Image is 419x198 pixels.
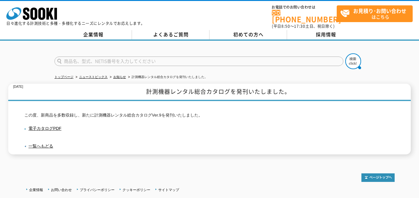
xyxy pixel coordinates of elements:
span: 初めての方へ [233,31,264,38]
a: サイトマップ [158,188,179,192]
h1: 計測機器レンタル総合カタログを発刊いたしました。 [8,84,410,101]
input: 商品名、型式、NETIS番号を入力してください [54,57,343,66]
a: 採用情報 [287,30,365,39]
span: 17:30 [294,23,305,29]
a: 企業情報 [54,30,132,39]
a: トップページ [54,75,73,79]
img: トップページへ [361,173,395,182]
span: はこちら [340,6,412,21]
a: お問い合わせ [51,188,72,192]
a: 一覧へもどる [28,144,53,148]
span: お電話でのお問い合わせは [272,5,337,9]
a: よくあるご質問 [132,30,209,39]
span: (平日 ～ 土日、祝日除く) [272,23,335,29]
strong: お見積り･お問い合わせ [353,7,406,15]
a: ニューストピックス [79,75,108,79]
a: お見積り･お問い合わせはこちら [337,5,413,22]
p: 日々進化する計測技術と多種・多様化するニーズにレンタルでお応えします。 [6,21,145,25]
a: プライバシーポリシー [80,188,115,192]
a: 企業情報 [29,188,43,192]
span: 8:50 [281,23,290,29]
p: [DATE] [13,84,23,90]
a: 電子カタログPDF [24,126,61,131]
a: [PHONE_NUMBER] [272,10,337,23]
a: クッキーポリシー [122,188,150,192]
p: この度、新商品を多数収録し、新たに計測機器レンタル総合カタログVer.9を発刊いたしました。 [24,112,395,119]
img: btn_search.png [345,53,361,69]
a: 初めての方へ [209,30,287,39]
li: 計測機器レンタル総合カタログを発刊いたしました。 [127,74,208,81]
a: お知らせ [113,75,126,79]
